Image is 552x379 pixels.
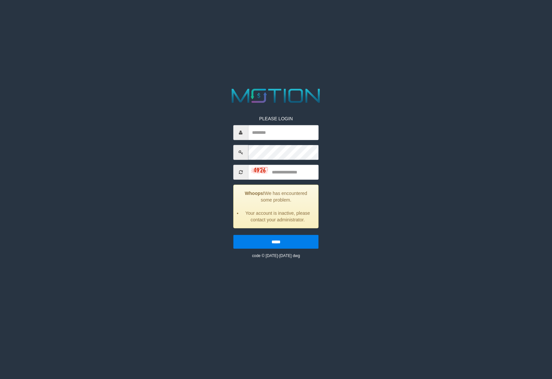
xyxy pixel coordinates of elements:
[252,253,300,258] small: code © [DATE]-[DATE] dwg
[233,115,318,122] p: PLEASE LOGIN
[251,167,268,173] img: captcha
[228,86,324,105] img: MOTION_logo.png
[233,184,318,228] div: We has encountered some problem.
[242,209,313,223] li: Your account is inactive, please contact your administrator.
[245,190,265,196] strong: Whoops!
